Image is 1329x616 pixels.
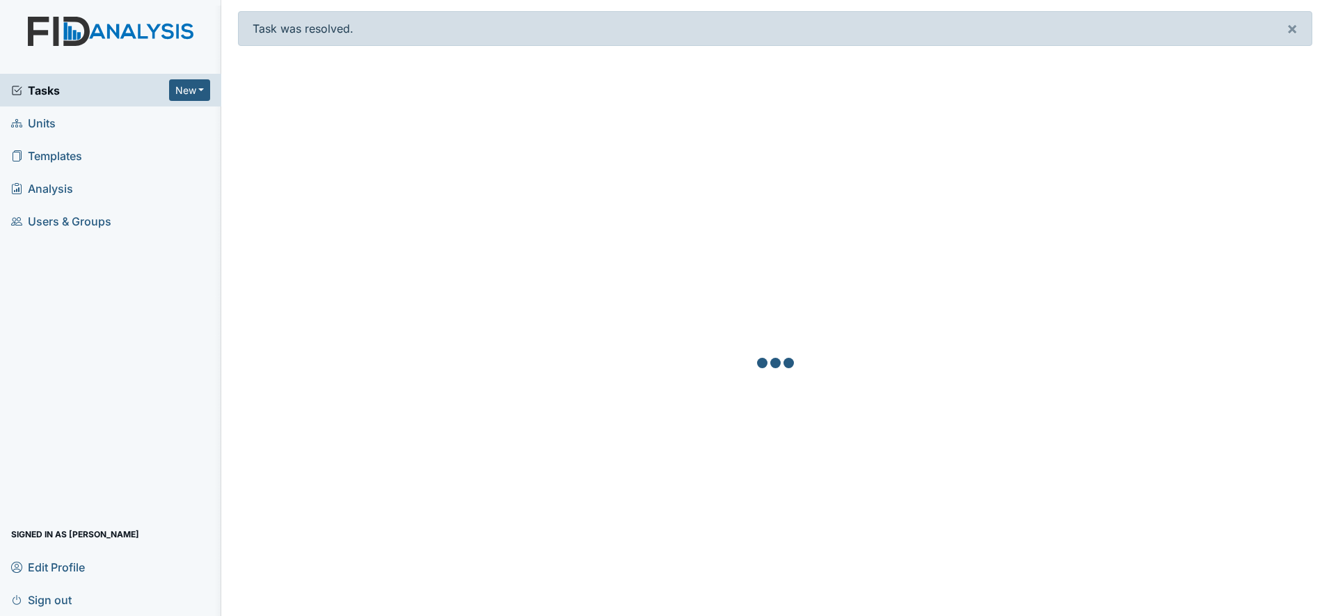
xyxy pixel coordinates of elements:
[11,112,56,134] span: Units
[11,82,169,99] a: Tasks
[11,177,73,199] span: Analysis
[11,145,82,166] span: Templates
[1287,18,1298,38] span: ×
[1273,12,1312,45] button: ×
[238,11,1312,46] div: Task was resolved.
[169,79,211,101] button: New
[11,210,111,232] span: Users & Groups
[11,589,72,610] span: Sign out
[11,556,85,578] span: Edit Profile
[11,523,139,545] span: Signed in as [PERSON_NAME]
